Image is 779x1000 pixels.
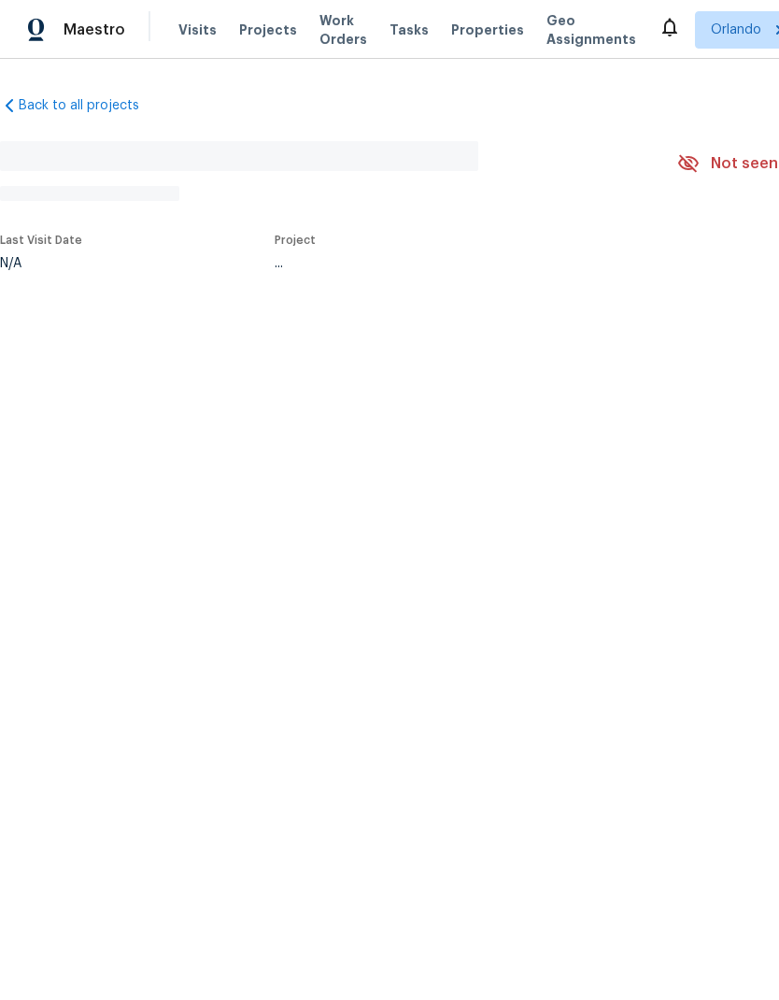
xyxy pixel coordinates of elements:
span: Projects [239,21,297,39]
span: Orlando [711,21,761,39]
span: Project [275,235,316,246]
span: Visits [178,21,217,39]
div: ... [275,257,633,270]
span: Properties [451,21,524,39]
span: Maestro [64,21,125,39]
span: Tasks [389,23,429,36]
span: Geo Assignments [546,11,636,49]
span: Work Orders [319,11,367,49]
